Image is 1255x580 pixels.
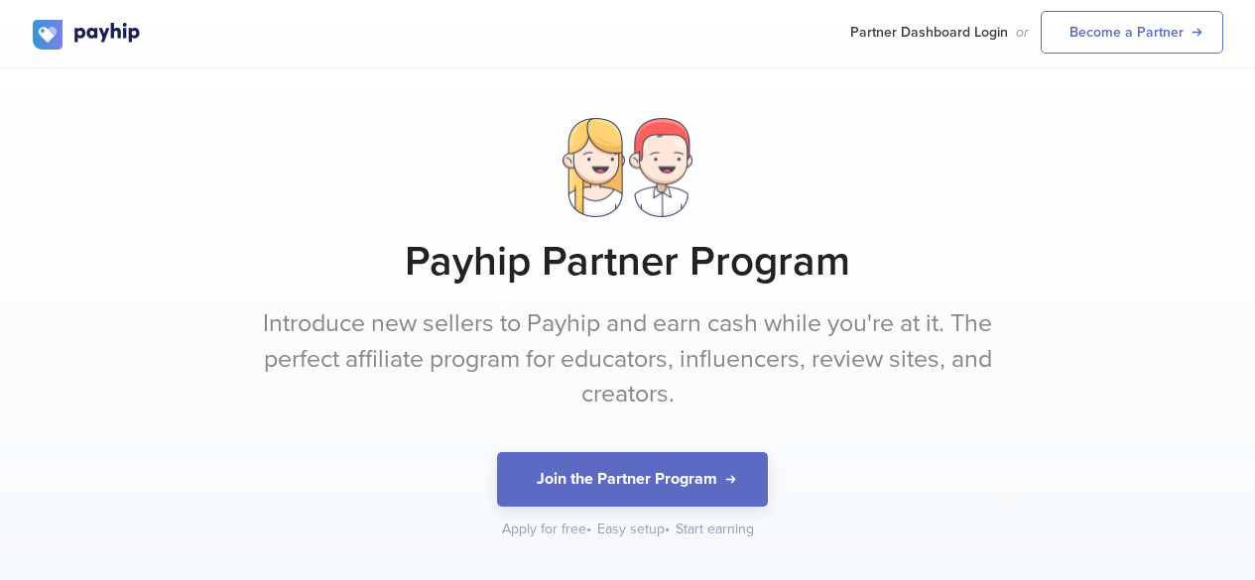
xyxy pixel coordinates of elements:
[502,520,593,539] div: Apply for free
[586,521,591,537] span: •
[676,520,754,539] div: Start earning
[665,521,670,537] span: •
[497,452,768,507] button: Join the Partner Program
[33,20,142,50] img: logo.svg
[256,306,1000,412] p: Introduce new sellers to Payhip and earn cash while you're at it. The perfect affiliate program f...
[1041,11,1223,54] a: Become a Partner
[563,118,624,217] img: lady.png
[629,118,692,217] img: dude.png
[597,520,672,539] div: Easy setup
[33,237,1223,287] h1: Payhip Partner Program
